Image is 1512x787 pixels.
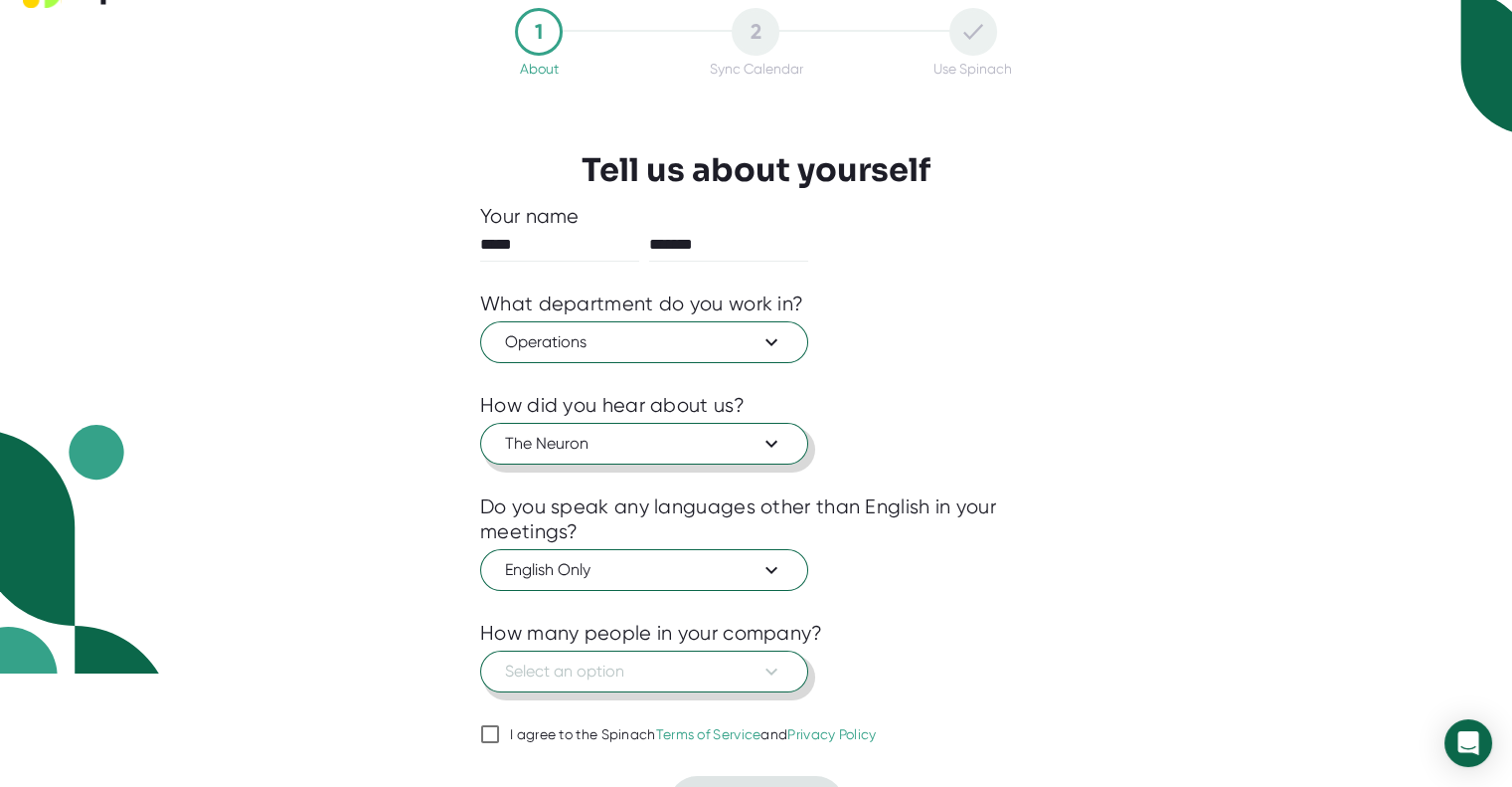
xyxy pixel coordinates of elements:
div: Open Intercom Messenger [1444,719,1492,767]
div: 1 [515,8,563,56]
button: English Only [480,549,808,591]
button: Operations [480,321,808,363]
div: Do you speak any languages other than English in your meetings? [480,494,1032,544]
a: Terms of Service [656,726,761,742]
div: How many people in your company? [480,621,823,646]
div: I agree to the Spinach and [510,726,877,744]
div: Sync Calendar [709,61,802,77]
button: Select an option [480,651,808,692]
div: What department do you work in? [480,292,803,316]
div: About [520,61,559,77]
span: English Only [505,558,783,582]
button: The Neuron [480,423,808,465]
a: Privacy Policy [787,726,876,742]
div: 2 [732,8,779,56]
div: Use Spinach [933,61,1012,77]
span: The Neuron [505,432,783,456]
span: Operations [505,330,783,354]
div: How did you hear about us? [480,393,745,418]
div: Your name [480,204,1032,229]
span: Select an option [505,660,783,684]
h3: Tell us about yourself [582,151,930,189]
